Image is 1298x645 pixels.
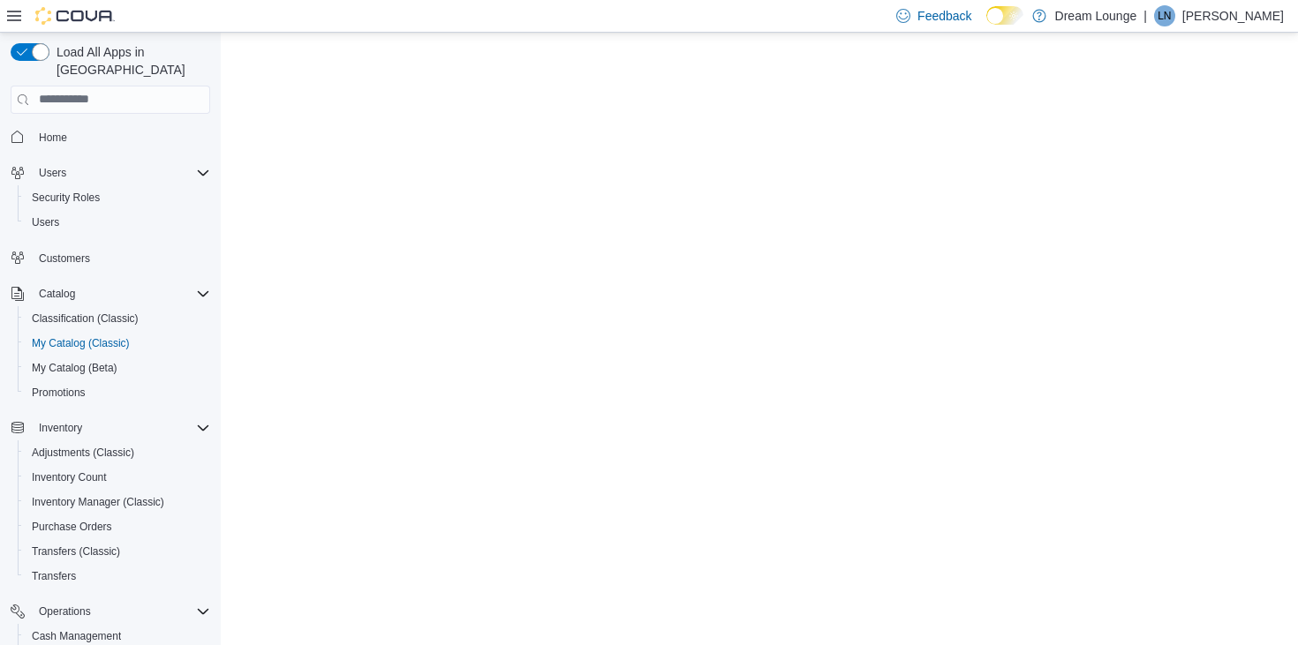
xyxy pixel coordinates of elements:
[1182,5,1284,26] p: [PERSON_NAME]
[32,520,112,534] span: Purchase Orders
[32,248,97,269] a: Customers
[4,599,217,624] button: Operations
[25,442,210,463] span: Adjustments (Classic)
[25,516,119,537] a: Purchase Orders
[25,187,210,208] span: Security Roles
[4,281,217,306] button: Catalog
[25,467,210,488] span: Inventory Count
[32,283,82,304] button: Catalog
[18,465,217,490] button: Inventory Count
[18,490,217,514] button: Inventory Manager (Classic)
[4,245,217,271] button: Customers
[18,514,217,539] button: Purchase Orders
[18,210,217,235] button: Users
[39,604,91,619] span: Operations
[39,287,75,301] span: Catalog
[25,357,125,379] a: My Catalog (Beta)
[25,541,127,562] a: Transfers (Classic)
[25,357,210,379] span: My Catalog (Beta)
[32,283,210,304] span: Catalog
[35,7,115,25] img: Cova
[32,311,139,326] span: Classification (Classic)
[32,417,89,439] button: Inventory
[986,25,987,26] span: Dark Mode
[32,127,74,148] a: Home
[986,6,1023,25] input: Dark Mode
[4,161,217,185] button: Users
[25,382,210,403] span: Promotions
[1158,5,1171,26] span: LN
[18,380,217,405] button: Promotions
[32,417,210,439] span: Inventory
[1055,5,1137,26] p: Dream Lounge
[25,566,83,587] a: Transfers
[25,187,107,208] a: Security Roles
[25,467,114,488] a: Inventory Count
[25,333,137,354] a: My Catalog (Classic)
[32,386,86,400] span: Promotions
[1154,5,1175,26] div: Lauren Nagy
[25,333,210,354] span: My Catalog (Classic)
[32,629,121,643] span: Cash Management
[4,124,217,150] button: Home
[32,126,210,148] span: Home
[32,247,210,269] span: Customers
[32,191,100,205] span: Security Roles
[25,541,210,562] span: Transfers (Classic)
[18,306,217,331] button: Classification (Classic)
[32,495,164,509] span: Inventory Manager (Classic)
[25,516,210,537] span: Purchase Orders
[25,491,171,513] a: Inventory Manager (Classic)
[39,131,67,145] span: Home
[32,470,107,484] span: Inventory Count
[18,564,217,589] button: Transfers
[25,308,146,329] a: Classification (Classic)
[917,7,971,25] span: Feedback
[18,440,217,465] button: Adjustments (Classic)
[32,336,130,350] span: My Catalog (Classic)
[25,212,210,233] span: Users
[1143,5,1147,26] p: |
[18,185,217,210] button: Security Roles
[32,361,117,375] span: My Catalog (Beta)
[32,162,73,184] button: Users
[25,566,210,587] span: Transfers
[25,308,210,329] span: Classification (Classic)
[18,331,217,356] button: My Catalog (Classic)
[25,212,66,233] a: Users
[32,601,98,622] button: Operations
[39,166,66,180] span: Users
[32,569,76,583] span: Transfers
[39,421,82,435] span: Inventory
[32,215,59,229] span: Users
[18,539,217,564] button: Transfers (Classic)
[39,251,90,266] span: Customers
[25,382,93,403] a: Promotions
[32,544,120,559] span: Transfers (Classic)
[32,162,210,184] span: Users
[25,491,210,513] span: Inventory Manager (Classic)
[32,601,210,622] span: Operations
[4,416,217,440] button: Inventory
[49,43,210,79] span: Load All Apps in [GEOGRAPHIC_DATA]
[25,442,141,463] a: Adjustments (Classic)
[32,446,134,460] span: Adjustments (Classic)
[18,356,217,380] button: My Catalog (Beta)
